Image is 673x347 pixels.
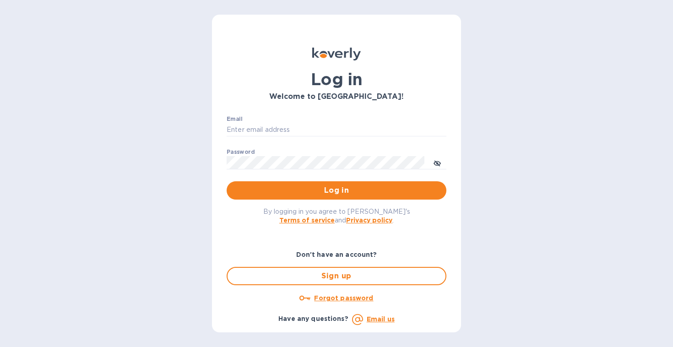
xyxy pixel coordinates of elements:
[227,70,446,89] h1: Log in
[346,217,392,224] a: Privacy policy
[227,116,243,122] label: Email
[227,123,446,137] input: Enter email address
[263,208,410,224] span: By logging in you agree to [PERSON_NAME]'s and .
[312,48,361,60] img: Koverly
[314,294,373,302] u: Forgot password
[278,315,348,322] b: Have any questions?
[227,181,446,200] button: Log in
[227,92,446,101] h3: Welcome to [GEOGRAPHIC_DATA]!
[367,315,395,323] a: Email us
[227,267,446,285] button: Sign up
[428,153,446,172] button: toggle password visibility
[279,217,335,224] a: Terms of service
[235,271,438,282] span: Sign up
[296,251,377,258] b: Don't have an account?
[227,149,255,155] label: Password
[234,185,439,196] span: Log in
